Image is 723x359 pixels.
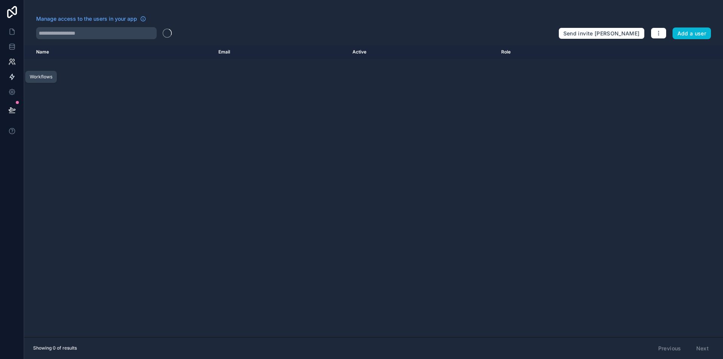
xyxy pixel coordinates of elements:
[36,15,137,23] span: Manage access to the users in your app
[24,45,723,337] div: scrollable content
[673,27,711,40] button: Add a user
[214,45,348,59] th: Email
[30,74,52,80] div: Workflows
[497,45,616,59] th: Role
[558,27,645,40] button: Send invite [PERSON_NAME]
[33,345,77,351] span: Showing 0 of results
[24,45,214,59] th: Name
[348,45,496,59] th: Active
[36,15,146,23] a: Manage access to the users in your app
